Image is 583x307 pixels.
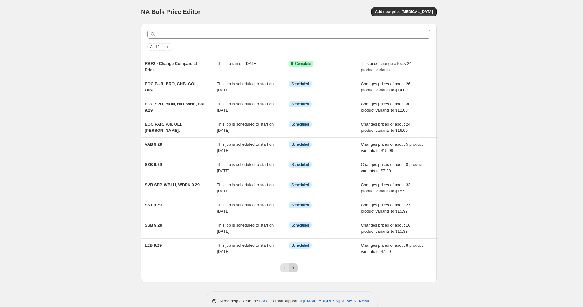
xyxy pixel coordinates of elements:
span: This job is scheduled to start on [DATE]. [217,122,274,133]
span: EOC BUR, BRO, CHB, GOL, ORA [145,81,198,92]
span: Changes prices of about 33 product variants to $15.99 [361,182,411,193]
span: Changes prices of about 8 product variants to $7.99 [361,162,423,173]
span: Changes prices of about 30 product variants to $12.00 [361,102,411,112]
span: Changes prices of about 26 product variants to $14.00 [361,81,411,92]
a: [EMAIL_ADDRESS][DOMAIN_NAME] [303,299,372,303]
a: FAQ [259,299,267,303]
nav: Pagination [280,263,298,272]
span: RBF2 - Change Compare at Price [145,61,197,72]
span: This price change affects 24 product variants. [361,61,411,72]
span: Scheduled [291,243,309,248]
span: Scheduled [291,203,309,208]
span: Changes prices of about 5 product variants to $15.99 [361,142,423,153]
span: SVB SFP, WBLU, WDPK 9.29 [145,182,200,187]
span: Changes prices of about 8 product variants to $7.99 [361,243,423,254]
span: This job is scheduled to start on [DATE]. [217,102,274,112]
span: SSB 9.29 [145,223,162,227]
span: This job ran on [DATE]. [217,61,259,66]
span: SST 9.29 [145,203,162,207]
span: Scheduled [291,102,309,107]
span: Scheduled [291,81,309,86]
span: VAB 9.29 [145,142,162,147]
span: Scheduled [291,122,309,127]
span: LZB 9.29 [145,243,162,248]
span: This job is scheduled to start on [DATE]. [217,182,274,193]
span: or email support at [267,299,303,303]
span: Add filter [150,44,165,49]
button: Next [289,263,298,272]
span: Add new price [MEDICAL_DATA] [375,9,433,14]
span: Changes prices of about 24 product variants to $16.00 [361,122,411,133]
button: Add filter [147,43,172,51]
span: Changes prices of about 27 product variants to $15.99 [361,203,411,213]
span: This job is scheduled to start on [DATE]. [217,81,274,92]
span: EOC PAR, 70s, OLI, [PERSON_NAME], [145,122,182,133]
span: SZB 9.29 [145,162,162,167]
span: Scheduled [291,162,309,167]
span: EOC SPO, MON, HIB, WHE, FAI 9.29 [145,102,204,112]
span: This job is scheduled to start on [DATE]. [217,223,274,234]
span: NA Bulk Price Editor [141,8,200,15]
span: This job is scheduled to start on [DATE]. [217,243,274,254]
span: Scheduled [291,223,309,228]
span: Changes prices of about 16 product variants to $15.99 [361,223,411,234]
span: This job is scheduled to start on [DATE]. [217,142,274,153]
span: This job is scheduled to start on [DATE]. [217,162,274,173]
span: Scheduled [291,142,309,147]
span: Scheduled [291,182,309,187]
span: This job is scheduled to start on [DATE]. [217,203,274,213]
span: Complete [295,61,311,66]
span: Need help? Read the [220,299,259,303]
button: Add new price [MEDICAL_DATA] [371,7,437,16]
